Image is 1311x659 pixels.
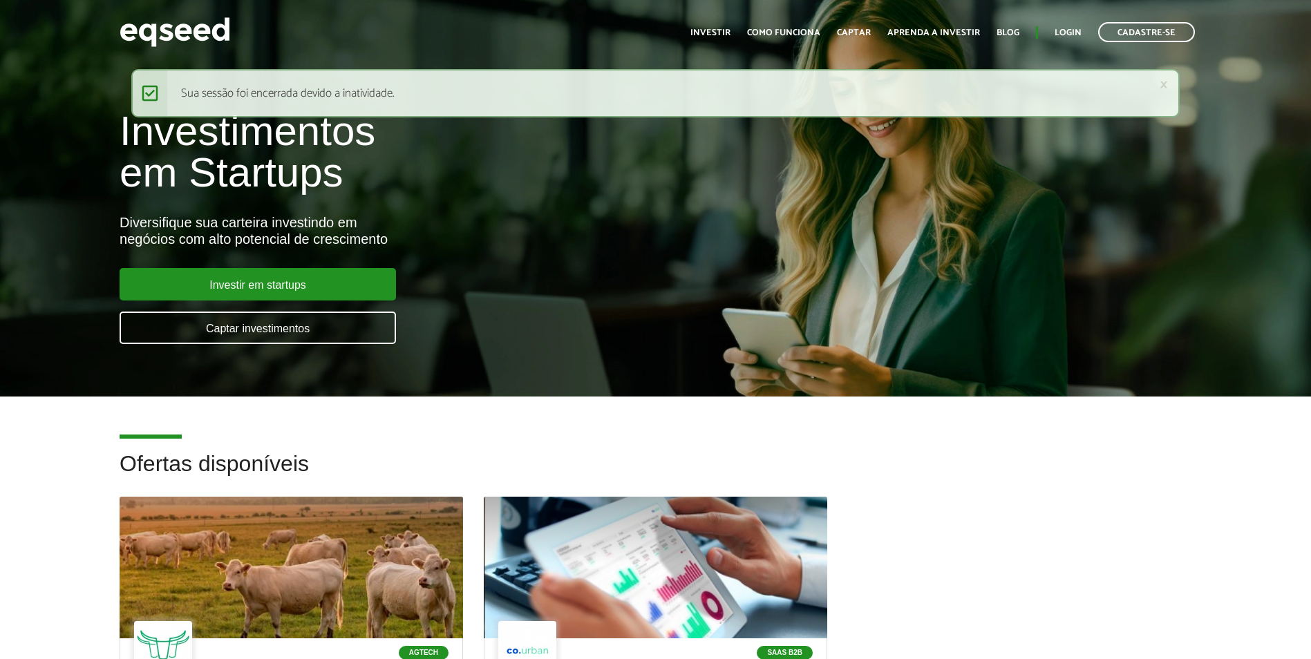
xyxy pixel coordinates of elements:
[120,268,396,300] a: Investir em startups
[120,312,396,344] a: Captar investimentos
[887,28,980,37] a: Aprenda a investir
[747,28,820,37] a: Como funciona
[1160,77,1168,92] a: ×
[120,452,1191,497] h2: Ofertas disponíveis
[997,28,1019,37] a: Blog
[120,214,755,247] div: Diversifique sua carteira investindo em negócios com alto potencial de crescimento
[120,14,230,50] img: EqSeed
[837,28,871,37] a: Captar
[120,111,755,193] h1: Investimentos em Startups
[1055,28,1082,37] a: Login
[690,28,730,37] a: Investir
[131,69,1180,117] div: Sua sessão foi encerrada devido a inatividade.
[1098,22,1195,42] a: Cadastre-se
